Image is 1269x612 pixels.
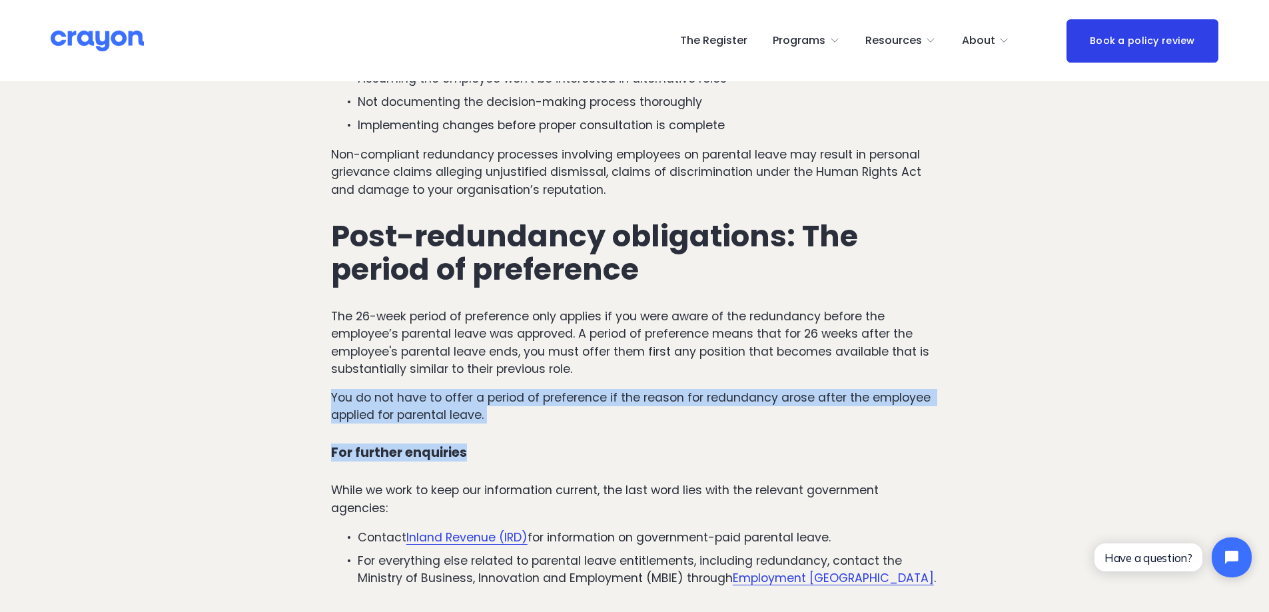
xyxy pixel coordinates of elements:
a: The Register [680,30,747,51]
p: Implementing changes before proper consultation is complete [358,117,938,134]
p: Contact for information on government-paid parental leave. [358,529,938,546]
a: folder dropdown [865,30,937,51]
p: While we work to keep our information current, the last word lies with the relevant government ag... [331,481,938,517]
p: For everything else related to parental leave entitlements, including redundancy, contact the Min... [358,552,938,587]
img: Crayon [51,29,144,53]
span: Programs [773,31,825,51]
span: About [962,31,995,51]
a: Inland Revenue (IRD) [406,529,528,545]
h2: Post-redundancy obligations: The period of preference [331,220,938,286]
h4: For further enquiries [331,446,938,461]
p: You do not have to offer a period of preference if the reason for redundancy arose after the empl... [331,389,938,424]
p: The 26-week period of preference only applies if you were aware of the redundancy before the empl... [331,308,938,378]
a: folder dropdown [962,30,1010,51]
p: Not documenting the decision-making process thoroughly [358,93,938,111]
a: folder dropdown [773,30,840,51]
iframe: Tidio Chat [1083,526,1263,589]
a: Book a policy review [1066,19,1218,63]
p: Non-compliant redundancy processes involving employees on parental leave may result in personal g... [331,146,938,198]
a: Employment [GEOGRAPHIC_DATA] [733,570,934,586]
span: Resources [865,31,922,51]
